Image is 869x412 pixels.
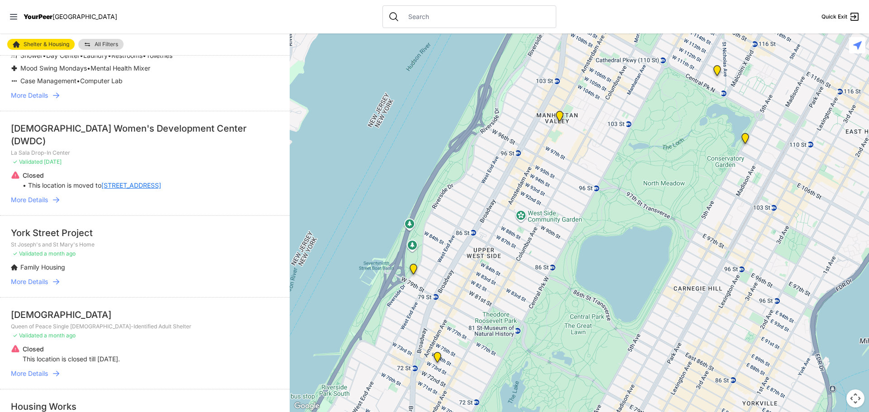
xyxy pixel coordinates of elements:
[11,122,279,147] div: [DEMOGRAPHIC_DATA] Women's Development Center (DWDC)
[24,13,53,20] span: YourPeer
[404,260,423,282] div: Administrative Office, No Walk-Ins
[11,369,279,378] a: More Details
[23,345,120,354] p: Closed
[101,181,161,190] a: [STREET_ADDRESS]
[821,11,860,22] a: Quick Exit
[11,91,279,100] a: More Details
[23,181,161,190] p: • This location is moved to
[20,64,87,72] span: Mood Swing Mondays
[80,77,123,85] span: Computer Lab
[78,39,124,50] a: All Filters
[13,250,43,257] span: ✓ Validated
[11,195,279,204] a: More Details
[24,14,117,19] a: YourPeer[GEOGRAPHIC_DATA]
[846,389,864,407] button: Map camera controls
[403,12,550,21] input: Search
[11,195,48,204] span: More Details
[91,64,150,72] span: Mental Health Mixer
[20,77,76,85] span: Case Management
[843,17,862,38] div: Bailey House, Inc.
[13,158,43,165] span: ✓ Validated
[44,332,76,339] span: a month ago
[11,91,48,100] span: More Details
[76,77,80,85] span: •
[87,64,91,72] span: •
[53,13,117,20] span: [GEOGRAPHIC_DATA]
[292,400,322,412] img: Google
[11,277,279,286] a: More Details
[821,13,847,20] span: Quick Exit
[20,263,65,271] span: Family Housing
[708,62,726,83] div: 820 MRT Residential Chemical Dependence Treatment Program
[428,348,447,370] div: Hamilton Senior Center
[11,369,48,378] span: More Details
[7,39,75,50] a: Shelter & Housing
[23,355,120,364] p: This location is closed till [DATE].
[44,158,62,165] span: [DATE]
[11,227,279,239] div: York Street Project
[44,250,76,257] span: a month ago
[11,149,279,156] p: La Sala Drop-In Center
[11,277,48,286] span: More Details
[95,42,118,47] span: All Filters
[550,107,569,129] div: Trinity Lutheran Church
[13,332,43,339] span: ✓ Validated
[11,308,279,321] div: [DEMOGRAPHIC_DATA]
[24,42,69,47] span: Shelter & Housing
[292,400,322,412] a: Open this area in Google Maps (opens a new window)
[11,323,279,330] p: Queen of Peace Single [DEMOGRAPHIC_DATA]-Identified Adult Shelter
[11,241,279,248] p: St Joseph's and St Mary's Home
[23,171,161,180] p: Closed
